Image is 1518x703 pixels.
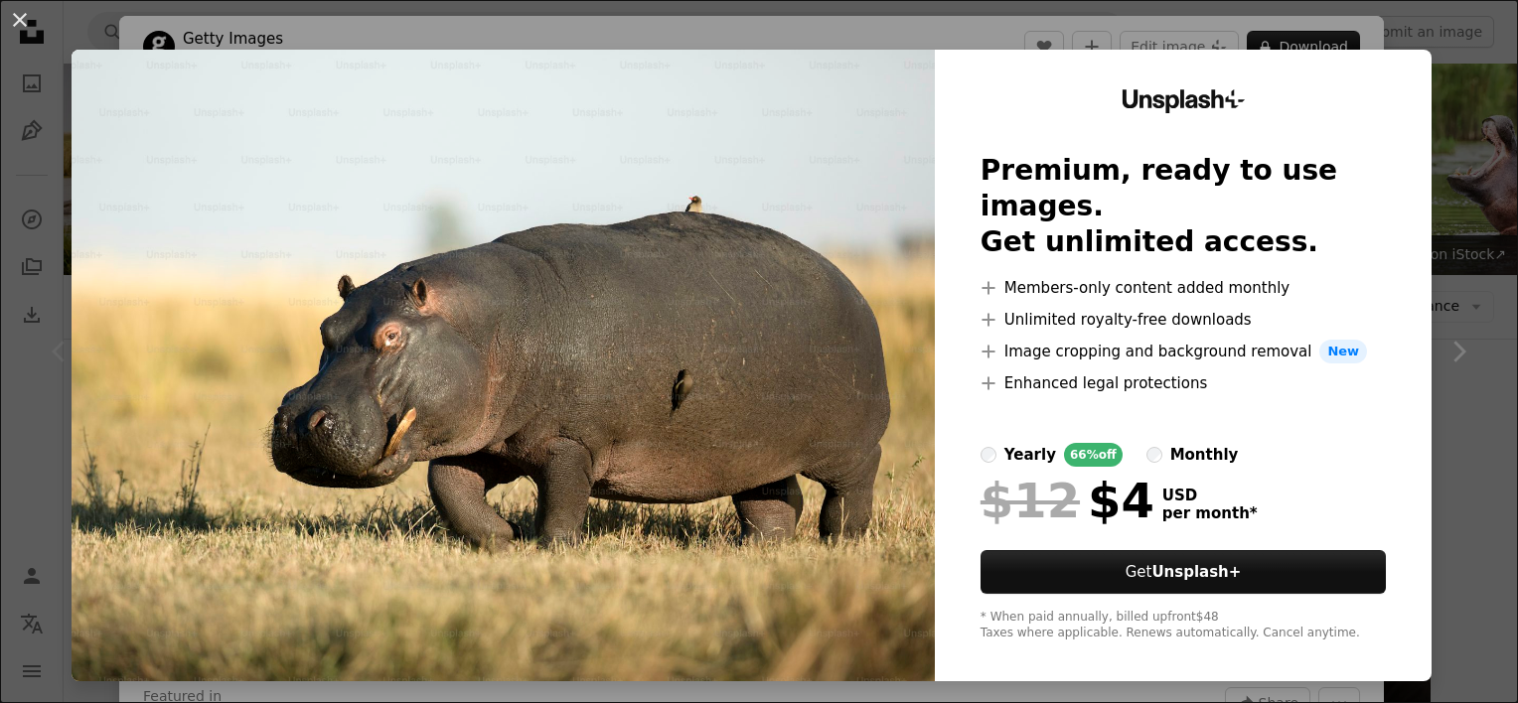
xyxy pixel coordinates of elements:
[1319,340,1367,363] span: New
[981,475,1080,526] span: $12
[981,276,1386,300] li: Members-only content added monthly
[1064,443,1123,467] div: 66% off
[1151,563,1241,581] strong: Unsplash+
[981,340,1386,363] li: Image cropping and background removal
[1170,443,1239,467] div: monthly
[1162,504,1258,522] span: per month *
[981,371,1386,395] li: Enhanced legal protections
[981,475,1154,526] div: $4
[1162,487,1258,504] span: USD
[981,610,1386,641] div: * When paid annually, billed upfront $48 Taxes where applicable. Renews automatically. Cancel any...
[981,447,996,463] input: yearly66%off
[981,153,1386,260] h2: Premium, ready to use images. Get unlimited access.
[981,308,1386,332] li: Unlimited royalty-free downloads
[1004,443,1056,467] div: yearly
[981,550,1386,594] button: GetUnsplash+
[1146,447,1162,463] input: monthly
